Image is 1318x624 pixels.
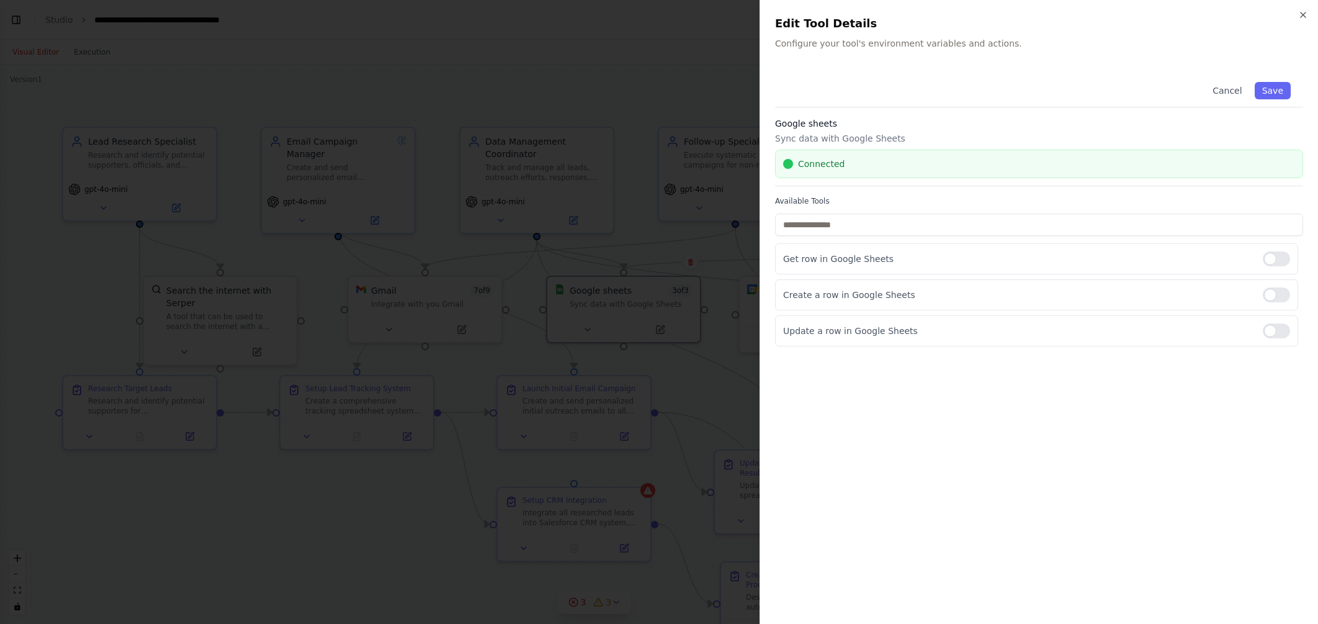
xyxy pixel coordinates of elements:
h2: Edit Tool Details [775,15,1303,32]
span: Connected [798,158,845,170]
h3: Google sheets [775,117,1303,130]
p: Create a row in Google Sheets [783,289,1253,301]
button: Save [1255,82,1291,99]
button: Cancel [1205,82,1249,99]
p: Update a row in Google Sheets [783,325,1253,337]
label: Available Tools [775,196,1303,206]
p: Get row in Google Sheets [783,253,1253,265]
p: Sync data with Google Sheets [775,132,1303,145]
p: Configure your tool's environment variables and actions. [775,37,1303,50]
